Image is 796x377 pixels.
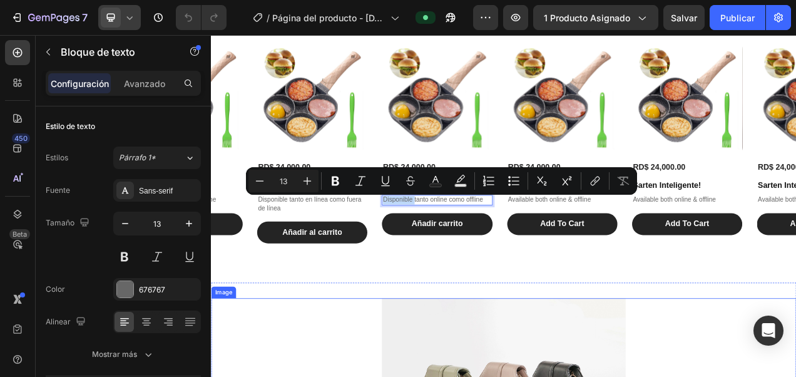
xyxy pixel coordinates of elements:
button: Añadir carrito [220,229,361,257]
button: Add To Cart [380,229,521,257]
span: Página del producto - [DATE][PERSON_NAME] 12:33:43 [272,11,385,24]
p: Configuración [51,77,109,90]
div: Barra de herramientas contextual del editor [246,167,637,195]
button: Publicar [710,5,765,30]
div: Sans-serif [139,185,198,197]
span: Salvar [671,13,697,23]
div: Image [3,324,29,336]
button: Mostrar más [46,343,201,366]
p: Disponible tanto online como offline [221,207,360,217]
h1: Sarten Inteligente! [380,185,521,201]
a: Sarten Inteligente! [380,11,521,152]
div: RD$ 24,000.00 [541,162,682,178]
a: Sarten Inteligente! [541,11,682,152]
font: Mostrar más [92,349,137,360]
p: 7 [82,10,88,25]
button: 7 [5,5,93,30]
div: Add To Cart [583,236,640,249]
font: Tamaño [46,217,74,229]
img: Gray helmet for bikers [541,11,682,152]
font: Estilos [46,152,68,163]
img: Gray helmet for bikers [380,11,521,152]
div: Abra Intercom Messenger [753,316,783,346]
div: 676767 [139,284,198,296]
p: Text Block [61,44,167,59]
div: Deshacer/Rehacer [176,5,227,30]
p: Avanzado [124,77,165,90]
h1: Sarten Inteligente! [541,185,682,201]
p: Available both online & offline [542,207,681,217]
div: Añadir carrito [258,236,324,249]
font: Alinear [46,316,71,328]
span: / [267,11,270,24]
button: 1 producto asignado [533,5,658,30]
h1: Sarten Inteligente! [220,185,361,201]
font: Fuente [46,185,70,196]
font: Color [46,284,65,295]
button: Párrafo 1* [113,147,201,169]
font: Estilo de texto [46,121,95,132]
div: Add To Cart [422,236,479,249]
div: Rich Text Editor. Editing area: main [220,205,361,219]
div: Beta [9,229,30,239]
button: Salvar [663,5,705,30]
div: 450 [12,133,30,143]
p: Available both online & offline [381,207,520,217]
span: 1 producto asignado [544,11,630,24]
div: RD$ 24,000.00 [380,162,521,178]
div: RD$ 24,000.00 [220,162,361,178]
font: Publicar [720,11,755,24]
button: Add To Cart [541,229,682,257]
span: Párrafo 1* [119,152,156,163]
iframe: Design area [211,35,796,377]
